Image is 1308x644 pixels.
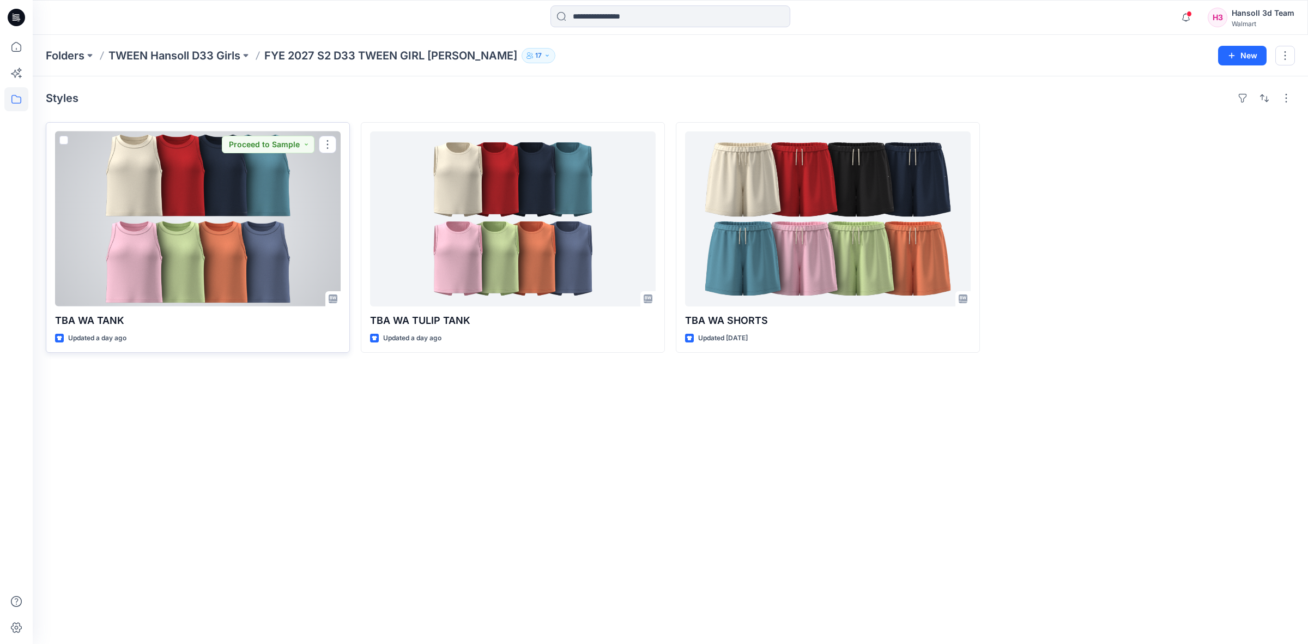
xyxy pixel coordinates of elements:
a: TBA WA TANK [55,131,341,306]
p: Updated a day ago [68,333,126,344]
p: TBA WA TANK [55,313,341,328]
div: Hansoll 3d Team [1232,7,1294,20]
p: TBA WA SHORTS [685,313,971,328]
p: Updated [DATE] [698,333,748,344]
div: Walmart [1232,20,1294,28]
h4: Styles [46,92,78,105]
a: Folders [46,48,84,63]
a: TBA WA TULIP TANK [370,131,656,306]
p: TBA WA TULIP TANK [370,313,656,328]
p: Updated a day ago [383,333,441,344]
button: 17 [522,48,555,63]
button: New [1218,46,1267,65]
p: 17 [535,50,542,62]
a: TBA WA SHORTS [685,131,971,306]
p: FYE 2027 S2 D33 TWEEN GIRL [PERSON_NAME] [264,48,517,63]
div: H3 [1208,8,1227,27]
a: TWEEN Hansoll D33 Girls [108,48,240,63]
